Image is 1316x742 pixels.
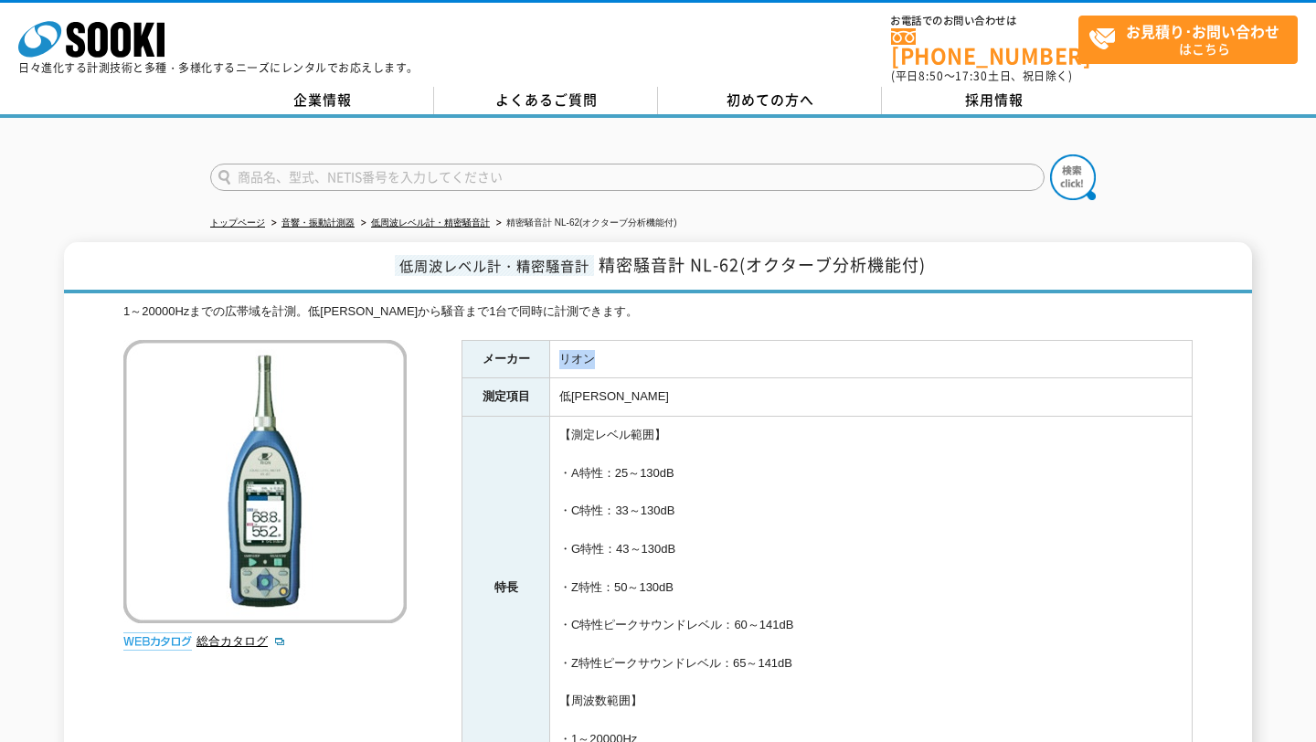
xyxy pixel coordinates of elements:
[1050,154,1096,200] img: btn_search.png
[434,87,658,114] a: よくあるご質問
[395,255,594,276] span: 低周波レベル計・精密騒音計
[1078,16,1298,64] a: お見積り･お問い合わせはこちら
[891,28,1078,66] a: [PHONE_NUMBER]
[658,87,882,114] a: 初めての方へ
[882,87,1106,114] a: 採用情報
[123,340,407,623] img: 精密騒音計 NL-62(オクターブ分析機能付)
[1126,20,1279,42] strong: お見積り･お問い合わせ
[1088,16,1297,62] span: はこちら
[281,217,355,228] a: 音響・振動計測器
[891,16,1078,26] span: お電話でのお問い合わせは
[550,340,1193,378] td: リオン
[918,68,944,84] span: 8:50
[493,214,677,233] li: 精密騒音計 NL-62(オクターブ分析機能付)
[210,164,1045,191] input: 商品名、型式、NETIS番号を入力してください
[123,632,192,651] img: webカタログ
[891,68,1072,84] span: (平日 ～ 土日、祝日除く)
[371,217,490,228] a: 低周波レベル計・精密騒音計
[462,378,550,417] th: 測定項目
[727,90,814,110] span: 初めての方へ
[18,62,419,73] p: 日々進化する計測技術と多種・多様化するニーズにレンタルでお応えします。
[210,87,434,114] a: 企業情報
[599,252,926,277] span: 精密騒音計 NL-62(オクターブ分析機能付)
[123,302,1193,322] div: 1～20000Hzまでの広帯域を計測。低[PERSON_NAME]から騒音まで1台で同時に計測できます。
[196,634,286,648] a: 総合カタログ
[955,68,988,84] span: 17:30
[462,340,550,378] th: メーカー
[210,217,265,228] a: トップページ
[550,378,1193,417] td: 低[PERSON_NAME]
